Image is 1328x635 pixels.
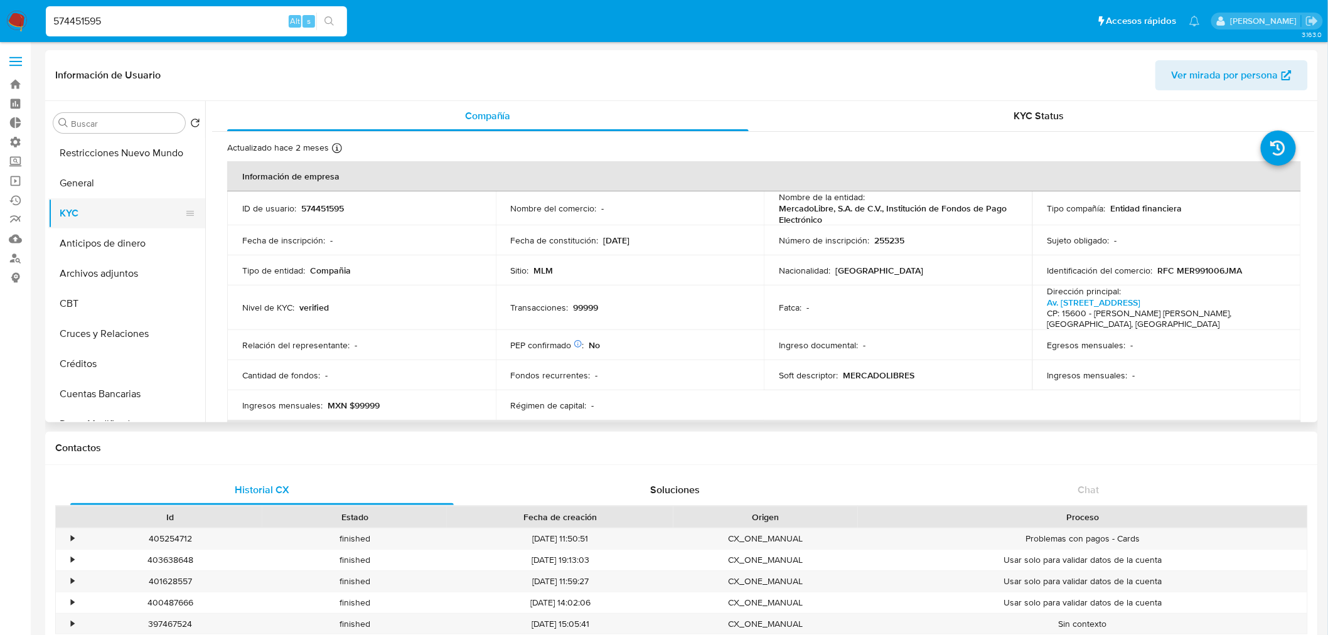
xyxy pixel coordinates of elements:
[262,528,447,549] div: finished
[511,302,569,313] p: Transacciones :
[242,203,296,214] p: ID de usuario :
[511,203,597,214] p: Nombre del comercio :
[330,235,333,246] p: -
[328,400,380,411] p: MXN $99999
[1111,203,1182,214] p: Entidad financiera
[48,379,205,409] button: Cuentas Bancarias
[242,265,305,276] p: Tipo de entidad :
[673,571,858,592] div: CX_ONE_MANUAL
[835,265,923,276] p: [GEOGRAPHIC_DATA]
[1172,60,1278,90] span: Ver mirada por persona
[78,550,262,570] div: 403638648
[242,370,320,381] p: Cantidad de fondos :
[262,614,447,634] div: finished
[1155,60,1308,90] button: Ver mirada por persona
[858,550,1307,570] div: Usar solo para validar datos de la cuenta
[242,339,350,351] p: Relación del representante :
[262,592,447,613] div: finished
[48,319,205,349] button: Cruces y Relaciones
[1047,203,1106,214] p: Tipo compañía :
[71,575,74,587] div: •
[48,259,205,289] button: Archivos adjuntos
[779,235,869,246] p: Número de inscripción :
[355,339,357,351] p: -
[534,265,554,276] p: MLM
[1047,370,1128,381] p: Ingresos mensuales :
[271,511,438,523] div: Estado
[673,550,858,570] div: CX_ONE_MANUAL
[682,511,849,523] div: Origen
[1047,339,1126,351] p: Egresos mensuales :
[316,13,342,30] button: search-icon
[447,571,673,592] div: [DATE] 11:59:27
[1014,109,1064,123] span: KYC Status
[1047,285,1122,297] p: Dirección principal :
[602,203,604,214] p: -
[325,370,328,381] p: -
[779,191,865,203] p: Nombre de la entidad :
[242,302,294,313] p: Nivel de KYC :
[1158,265,1243,276] p: RFC MER991006JMA
[1106,14,1177,28] span: Accesos rápidos
[71,618,74,630] div: •
[574,302,599,313] p: 99999
[779,370,838,381] p: Soft descriptor :
[262,550,447,570] div: finished
[651,483,700,497] span: Soluciones
[48,198,195,228] button: KYC
[78,592,262,613] div: 400487666
[863,339,865,351] p: -
[511,265,529,276] p: Sitio :
[1115,235,1117,246] p: -
[301,203,344,214] p: 574451595
[71,533,74,545] div: •
[447,592,673,613] div: [DATE] 14:02:06
[1047,265,1153,276] p: Identificación del comercio :
[447,550,673,570] div: [DATE] 19:13:03
[858,614,1307,634] div: Sin contexto
[262,571,447,592] div: finished
[227,420,1301,451] th: Datos de contacto
[71,554,74,566] div: •
[78,528,262,549] div: 405254712
[1133,370,1135,381] p: -
[48,138,205,168] button: Restricciones Nuevo Mundo
[58,118,68,128] button: Buscar
[858,592,1307,613] div: Usar solo para validar datos de la cuenta
[806,302,809,313] p: -
[1189,16,1200,26] a: Notificaciones
[307,15,311,27] span: s
[55,69,161,82] h1: Información de Usuario
[779,203,1012,225] p: MercadoLibre, S.A. de C.V., Institución de Fondos de Pago Electrónico
[858,528,1307,549] div: Problemas con pagos - Cards
[227,161,1301,191] th: Información de empresa
[242,235,325,246] p: Fecha de inscripción :
[447,528,673,549] div: [DATE] 11:50:51
[511,339,584,351] p: PEP confirmado :
[48,168,205,198] button: General
[447,614,673,634] div: [DATE] 15:05:41
[1230,15,1301,27] p: zoe.breuer@mercadolibre.com
[1305,14,1319,28] a: Salir
[1047,308,1281,330] h4: CP: 15600 - [PERSON_NAME] [PERSON_NAME], [GEOGRAPHIC_DATA], [GEOGRAPHIC_DATA]
[673,528,858,549] div: CX_ONE_MANUAL
[290,15,300,27] span: Alt
[299,302,329,313] p: verified
[465,109,511,123] span: Compañía
[1047,296,1141,309] a: Av. [STREET_ADDRESS]
[48,289,205,319] button: CBT
[779,339,858,351] p: Ingreso documental :
[71,597,74,609] div: •
[78,571,262,592] div: 401628557
[1131,339,1133,351] p: -
[48,349,205,379] button: Créditos
[78,614,262,634] div: 397467524
[48,409,205,439] button: Datos Modificados
[779,302,801,313] p: Fatca :
[48,228,205,259] button: Anticipos de dinero
[242,400,323,411] p: Ingresos mensuales :
[511,370,591,381] p: Fondos recurrentes :
[511,235,599,246] p: Fecha de constitución :
[673,592,858,613] div: CX_ONE_MANUAL
[190,118,200,132] button: Volver al orden por defecto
